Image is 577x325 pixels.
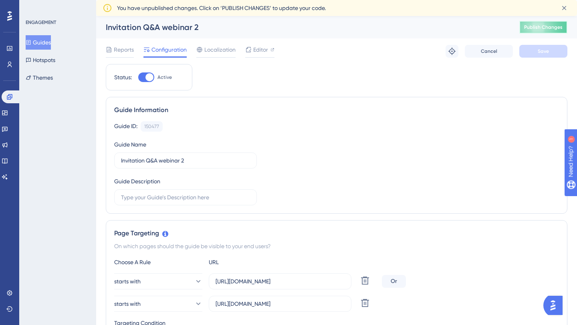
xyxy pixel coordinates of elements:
span: Cancel [481,48,497,54]
input: yourwebsite.com/path [216,277,345,286]
div: Page Targeting [114,229,559,238]
div: 1 [56,4,58,10]
span: starts with [114,299,141,309]
span: Localization [204,45,236,54]
span: Active [157,74,172,80]
div: Guide ID: [114,121,137,132]
div: Guide Description [114,177,160,186]
div: URL [209,257,297,267]
span: Publish Changes [524,24,563,30]
div: ENGAGEMENT [26,19,56,26]
span: Editor [253,45,268,54]
button: Themes [26,70,53,85]
div: Status: [114,72,132,82]
button: Publish Changes [519,21,567,34]
div: On which pages should the guide be visible to your end users? [114,241,559,251]
div: Or [382,275,406,288]
input: Type your Guide’s Description here [121,193,250,202]
div: Guide Name [114,140,146,149]
div: Choose A Rule [114,257,202,267]
button: Hotspots [26,53,55,67]
iframe: UserGuiding AI Assistant Launcher [543,293,567,317]
button: starts with [114,296,202,312]
span: Save [538,48,549,54]
span: starts with [114,277,141,286]
span: Reports [114,45,134,54]
div: Guide Information [114,105,559,115]
input: yourwebsite.com/path [216,299,345,308]
span: You have unpublished changes. Click on ‘PUBLISH CHANGES’ to update your code. [117,3,326,13]
button: Cancel [465,45,513,58]
button: starts with [114,273,202,289]
button: Save [519,45,567,58]
input: Type your Guide’s Name here [121,156,250,165]
span: Need Help? [19,2,50,12]
div: 150477 [144,123,159,130]
span: Configuration [151,45,187,54]
div: Invitation Q&A webinar 2 [106,22,499,33]
button: Guides [26,35,51,50]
